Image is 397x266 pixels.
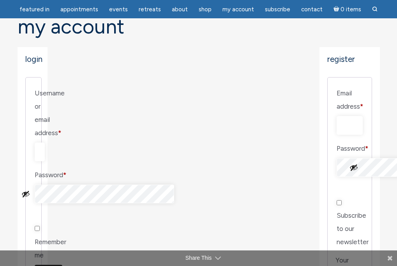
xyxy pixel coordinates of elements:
[337,86,363,113] label: Email address
[341,7,361,12] span: 0 items
[329,1,366,17] a: Cart0 items
[172,6,188,13] span: About
[194,2,216,17] a: Shop
[337,211,369,246] span: Subscribe to our newsletter
[18,16,380,38] h1: My Account
[35,226,40,231] input: Remember me
[265,6,290,13] span: Subscribe
[301,6,323,13] span: Contact
[337,142,363,155] label: Password
[60,6,98,13] span: Appointments
[25,55,40,64] h2: Login
[56,2,103,17] a: Appointments
[139,6,161,13] span: Retreats
[349,163,358,172] button: Show password
[333,6,341,13] i: Cart
[15,2,54,17] a: featured in
[260,2,295,17] a: Subscribe
[134,2,166,17] a: Retreats
[337,200,342,205] input: Subscribe to our newsletter
[199,6,212,13] span: Shop
[21,190,30,198] button: Show password
[19,6,49,13] span: featured in
[109,6,128,13] span: Events
[167,2,192,17] a: About
[222,6,254,13] span: My Account
[104,2,132,17] a: Events
[327,55,372,64] h2: Register
[218,2,259,17] a: My Account
[35,238,66,259] span: Remember me
[296,2,327,17] a: Contact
